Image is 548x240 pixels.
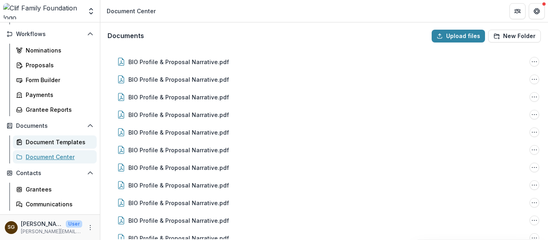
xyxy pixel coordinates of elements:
[106,195,542,211] div: BIO Profile & Proposal Narrative.pdfBIO Profile & Proposal Narrative.pdf Options
[66,220,82,228] p: User
[128,111,229,119] div: BIO Profile & Proposal Narrative.pdf
[13,88,97,101] a: Payments
[8,225,15,230] div: Sarah Grady
[529,3,545,19] button: Get Help
[26,61,90,69] div: Proposals
[106,212,542,228] div: BIO Profile & Proposal Narrative.pdfBIO Profile & Proposal Narrative.pdf Options
[26,46,90,54] div: Nominations
[3,119,97,132] button: Open Documents
[530,180,539,190] button: BIO Profile & Proposal Narrative.pdf Options
[128,199,229,207] div: BIO Profile & Proposal Narrative.pdf
[128,75,229,84] div: BIO Profile & Proposal Narrative.pdf
[26,138,90,146] div: Document Templates
[530,198,539,208] button: BIO Profile & Proposal Narrative.pdf Options
[488,30,541,42] button: New Folder
[107,7,156,15] div: Document Center
[104,5,159,17] nav: breadcrumb
[13,183,97,196] a: Grantees
[3,28,97,40] button: Open Workflows
[128,58,229,66] div: BIO Profile & Proposal Narrative.pdf
[128,146,229,154] div: BIO Profile & Proposal Narrative.pdf
[13,73,97,87] a: Form Builder
[128,163,229,172] div: BIO Profile & Proposal Narrative.pdf
[13,150,97,163] a: Document Center
[16,170,84,177] span: Contacts
[530,57,539,67] button: BIO Profile & Proposal Narrative.pdf Options
[13,198,97,211] a: Communications
[106,107,542,123] div: BIO Profile & Proposal Narrative.pdfBIO Profile & Proposal Narrative.pdf Options
[128,93,229,101] div: BIO Profile & Proposal Narrative.pdf
[530,163,539,172] button: BIO Profile & Proposal Narrative.pdf Options
[128,216,229,225] div: BIO Profile & Proposal Narrative.pdf
[106,89,542,105] div: BIO Profile & Proposal Narrative.pdfBIO Profile & Proposal Narrative.pdf Options
[106,71,542,87] div: BIO Profile & Proposal Narrative.pdfBIO Profile & Proposal Narrative.pdf Options
[26,185,90,194] div: Grantees
[13,135,97,149] a: Document Templates
[530,145,539,155] button: BIO Profile & Proposal Narrative.pdf Options
[106,142,542,158] div: BIO Profile & Proposal Narrative.pdfBIO Profile & Proposal Narrative.pdf Options
[106,54,542,70] div: BIO Profile & Proposal Narrative.pdfBIO Profile & Proposal Narrative.pdf Options
[26,91,90,99] div: Payments
[85,3,97,19] button: Open entity switcher
[530,92,539,102] button: BIO Profile & Proposal Narrative.pdf Options
[432,30,485,42] button: Upload files
[13,44,97,57] a: Nominations
[106,159,542,175] div: BIO Profile & Proposal Narrative.pdfBIO Profile & Proposal Narrative.pdf Options
[106,177,542,193] div: BIO Profile & Proposal Narrative.pdfBIO Profile & Proposal Narrative.pdf Options
[3,214,97,227] button: Open Data & Reporting
[530,75,539,84] button: BIO Profile & Proposal Narrative.pdf Options
[13,58,97,72] a: Proposals
[16,31,84,38] span: Workflows
[13,103,97,116] a: Grantee Reports
[128,128,229,137] div: BIO Profile & Proposal Narrative.pdf
[26,200,90,208] div: Communications
[21,220,63,228] p: [PERSON_NAME]
[26,105,90,114] div: Grantee Reports
[16,123,84,129] span: Documents
[106,124,542,140] div: BIO Profile & Proposal Narrative.pdfBIO Profile & Proposal Narrative.pdf Options
[21,228,82,235] p: [PERSON_NAME][EMAIL_ADDRESS][DOMAIN_NAME]
[26,76,90,84] div: Form Builder
[26,153,90,161] div: Document Center
[108,32,144,40] h3: Documents
[530,110,539,119] button: BIO Profile & Proposal Narrative.pdf Options
[530,216,539,225] button: BIO Profile & Proposal Narrative.pdf Options
[3,167,97,179] button: Open Contacts
[530,127,539,137] button: BIO Profile & Proposal Narrative.pdf Options
[3,3,82,19] img: Clif Family Foundation logo
[128,181,229,190] div: BIO Profile & Proposal Narrative.pdf
[509,3,526,19] button: Partners
[85,223,95,232] button: More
